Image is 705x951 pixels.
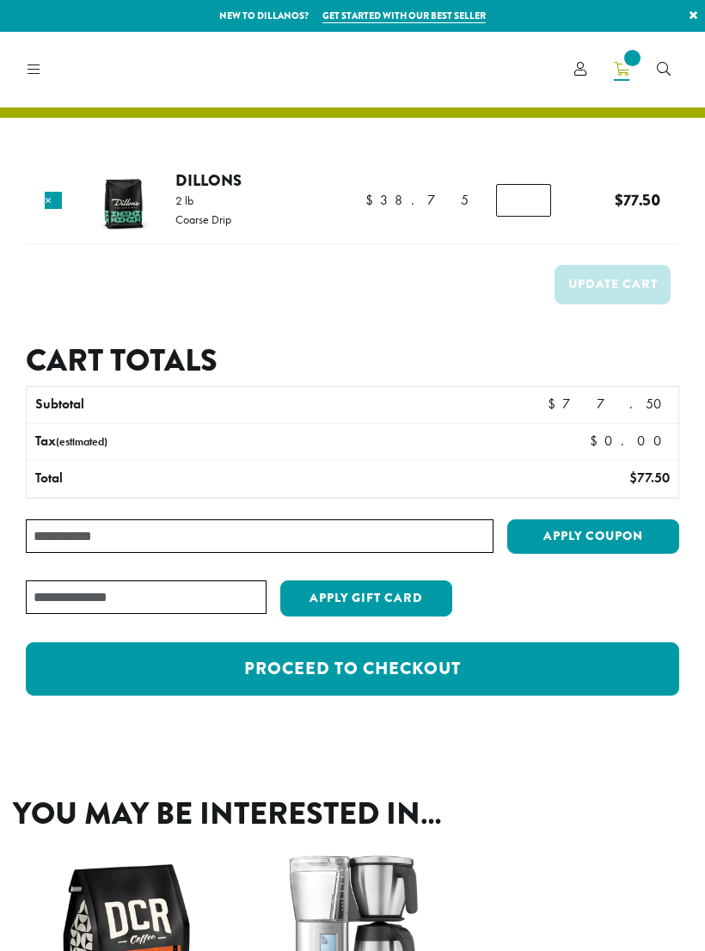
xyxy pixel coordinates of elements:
a: Proceed to checkout [26,642,679,696]
span: $ [615,188,623,212]
small: (estimated) [56,434,107,449]
h2: Cart totals [26,342,679,379]
input: Product quantity [496,184,551,217]
span: $ [548,395,562,413]
span: $ [590,432,604,450]
th: Tax [27,424,490,460]
th: Total [27,461,418,497]
h2: You may be interested in… [13,795,692,832]
span: $ [629,469,637,487]
bdi: 77.50 [548,395,670,413]
a: Search [643,55,684,83]
a: Get started with our best seller [322,9,486,23]
p: 2 lb [175,194,231,206]
span: $ [365,191,380,209]
bdi: 38.75 [365,191,469,209]
button: Apply coupon [507,519,679,555]
img: Dillons [84,163,161,240]
bdi: 0.00 [590,432,670,450]
th: Subtotal [27,387,418,423]
button: Update cart [555,265,671,304]
button: Apply Gift Card [280,580,452,617]
a: Dillons [175,169,242,192]
a: Remove this item [45,192,62,209]
bdi: 77.50 [629,469,670,487]
bdi: 77.50 [615,188,660,212]
p: Coarse Drip [175,213,231,225]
